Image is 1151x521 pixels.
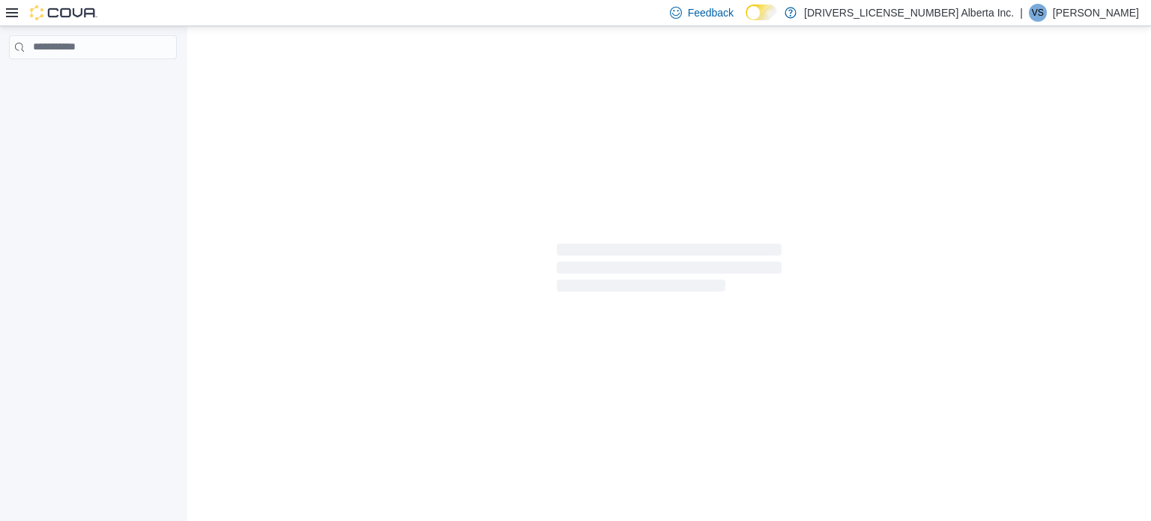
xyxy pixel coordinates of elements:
[1029,4,1047,22] div: Victor Sandoval Ortiz
[1020,4,1023,22] p: |
[1053,4,1139,22] p: [PERSON_NAME]
[30,5,97,20] img: Cova
[9,62,177,98] nav: Complex example
[688,5,734,20] span: Feedback
[1032,4,1044,22] span: VS
[557,247,782,295] span: Loading
[746,4,777,20] input: Dark Mode
[804,4,1014,22] p: [DRIVERS_LICENSE_NUMBER] Alberta Inc.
